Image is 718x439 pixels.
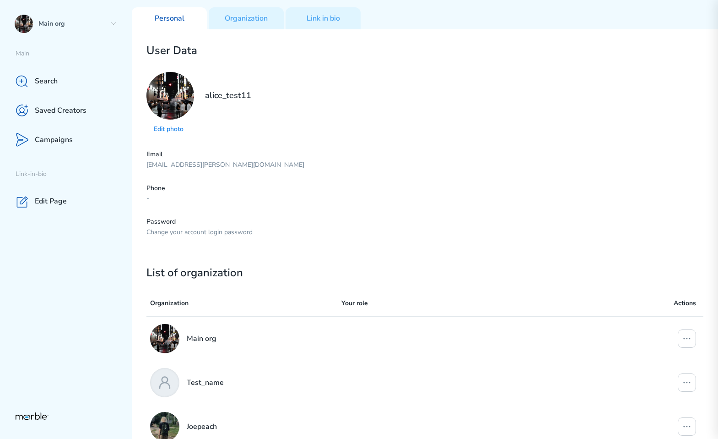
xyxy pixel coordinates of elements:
p: Edit photo [154,125,187,134]
p: Main [16,49,132,58]
p: Edit Page [35,197,67,206]
p: Saved Creators [35,106,86,115]
h2: alice_test11 [205,90,251,136]
p: Organization [225,14,268,23]
p: Search [35,77,58,86]
p: Link in bio [307,14,340,23]
p: Change your account login password [146,228,703,237]
p: Joepeach [187,421,217,432]
p: Your role [341,298,615,309]
p: Personal [155,14,184,23]
p: Email [146,150,703,159]
p: Test_name [187,377,224,388]
p: [EMAIL_ADDRESS][PERSON_NAME][DOMAIN_NAME] [146,161,703,170]
p: Organization [150,298,341,309]
h2: List of organization [146,266,703,280]
p: Actions [614,298,696,309]
p: Link-in-bio [16,170,132,179]
h2: User Data [146,44,703,57]
p: Campaigns [35,135,73,145]
p: - [146,194,703,203]
p: Phone [146,184,703,193]
p: Main org [38,20,106,28]
p: Main org [187,333,216,344]
p: Password [146,218,703,226]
